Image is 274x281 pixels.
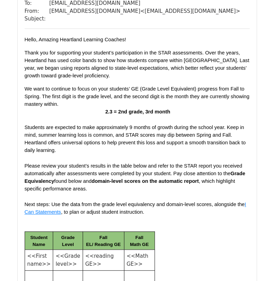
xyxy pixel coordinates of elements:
[25,250,53,270] td: <<First name>>
[25,7,49,15] td: From:
[124,250,155,270] td: <<Math GE>>
[25,202,246,215] span: I Can Statements
[25,202,245,207] span: Next steps: Use the data from the grade level equivalency and domain-level scores, alongside the
[239,248,274,281] iframe: Chat Widget
[25,50,249,78] span: Thank you for supporting your student’s participation in the STAR assessments. Over the years, He...
[86,242,121,247] span: EL/ Reading GE
[53,250,83,270] td: <<Grade level>>
[25,178,235,191] span: , which highlight specific performance areas.
[92,178,199,184] span: domain-level scores on the automatic report
[25,125,246,153] span: Students are expected to make approximately 9 months of growth during the school year. Keep in mi...
[25,163,242,176] span: Please review your student’s results in the table below and refer to the STAR report you received...
[25,201,246,215] a: I Can Statements
[49,7,240,15] td: [EMAIL_ADDRESS][DOMAIN_NAME] < [EMAIL_ADDRESS][DOMAIN_NAME] >
[83,250,124,270] td: <<reading GE>>
[25,37,126,42] span: Hello, Amazing Heartland Learning Coaches!
[54,178,92,184] span: found below and
[25,15,49,23] td: Subject:
[25,86,249,107] span: We want to continue to focus on your students’ GE (Grade Level Equivalent) progress from Fall to ...
[61,235,75,247] span: Grade Level
[30,235,48,247] span: Student Name
[25,171,245,184] span: Grade Equivalency
[135,235,143,240] span: Fall
[61,209,144,215] span: , to plan or adjust student instruction.
[130,242,149,247] span: Math GE
[105,109,170,114] span: 2.3 = 2nd grade, 3rd month
[99,235,107,240] span: Fall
